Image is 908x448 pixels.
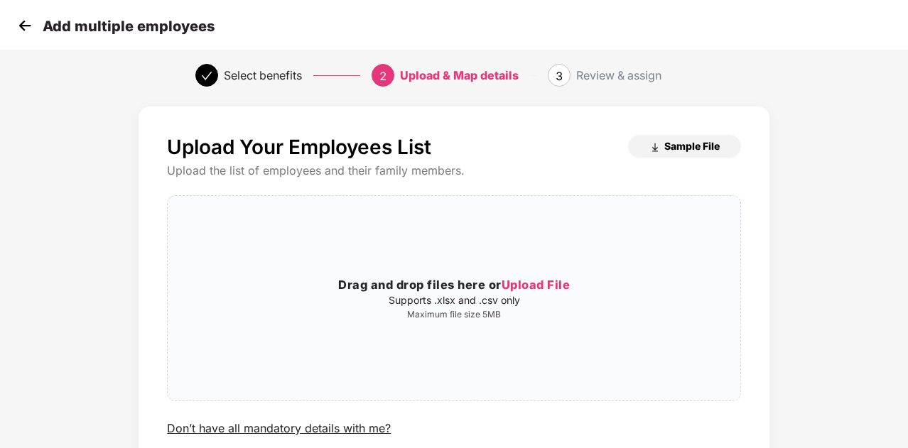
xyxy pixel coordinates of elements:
[168,295,740,306] p: Supports .xlsx and .csv only
[168,309,740,320] p: Maximum file size 5MB
[168,196,740,400] span: Drag and drop files here orUpload FileSupports .xlsx and .csv onlyMaximum file size 5MB
[379,69,387,83] span: 2
[167,163,741,178] div: Upload the list of employees and their family members.
[167,135,431,159] p: Upload Your Employees List
[628,135,741,158] button: Sample File
[556,69,563,83] span: 3
[201,70,212,82] span: check
[14,15,36,36] img: svg+xml;base64,PHN2ZyB4bWxucz0iaHR0cDovL3d3dy53My5vcmcvMjAwMC9zdmciIHdpZHRoPSIzMCIgaGVpZ2h0PSIzMC...
[167,421,391,436] div: Don’t have all mandatory details with me?
[649,142,661,153] img: download_icon
[43,18,215,35] p: Add multiple employees
[224,64,302,87] div: Select benefits
[400,64,519,87] div: Upload & Map details
[664,139,720,153] span: Sample File
[576,64,661,87] div: Review & assign
[502,278,571,292] span: Upload File
[168,276,740,295] h3: Drag and drop files here or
